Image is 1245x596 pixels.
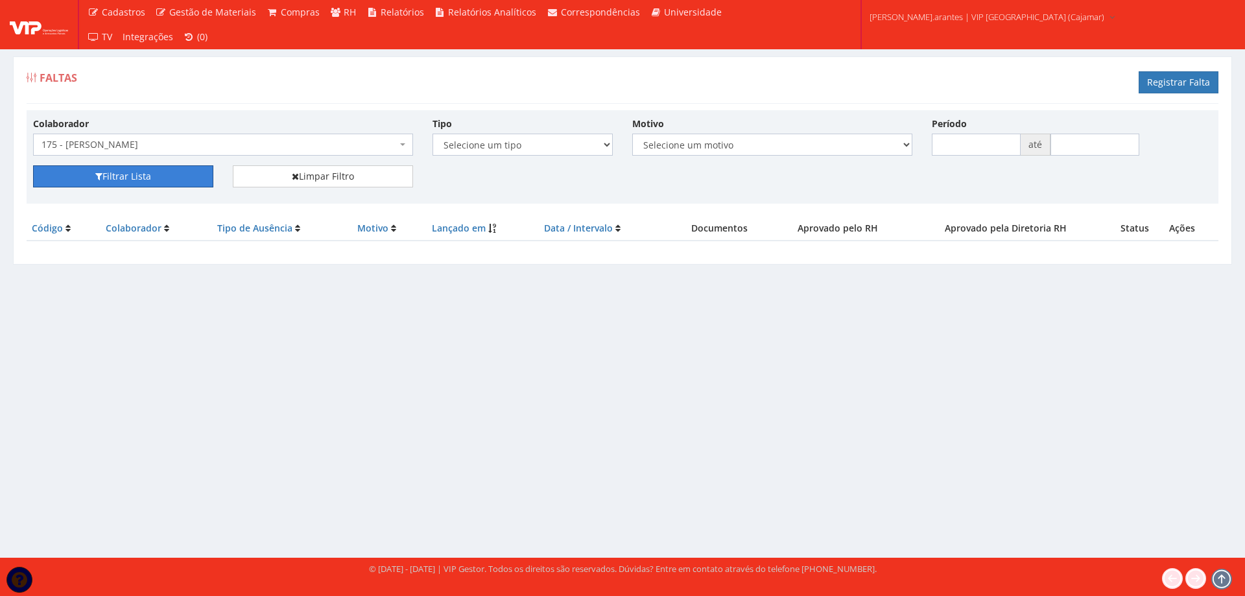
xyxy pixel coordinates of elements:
div: © [DATE] - [DATE] | VIP Gestor. Todos os direitos são reservados. Dúvidas? Entre em contato atrav... [369,563,877,575]
span: RH [344,6,356,18]
span: Compras [281,6,320,18]
span: Universidade [664,6,722,18]
a: Tipo de Ausência [217,222,292,234]
th: Documentos [669,217,770,241]
span: Correspondências [561,6,640,18]
span: TV [102,30,112,43]
th: Aprovado pelo RH [770,217,907,241]
a: Código [32,222,63,234]
label: Motivo [632,117,664,130]
span: Cadastros [102,6,145,18]
span: [PERSON_NAME].arantes | VIP [GEOGRAPHIC_DATA] (Cajamar) [870,10,1104,23]
a: Registrar Falta [1139,71,1218,93]
label: Tipo [433,117,452,130]
img: logo [10,15,68,34]
span: até [1021,134,1050,156]
span: 175 - PATRICIA SILVA OLIVEIRA [33,134,413,156]
a: TV [82,25,117,49]
span: Relatórios Analíticos [448,6,536,18]
span: Faltas [40,71,77,85]
span: 175 - PATRICIA SILVA OLIVEIRA [41,138,397,151]
a: Motivo [357,222,388,234]
span: Relatórios [381,6,424,18]
th: Status [1105,217,1163,241]
a: Integrações [117,25,178,49]
span: Gestão de Materiais [169,6,256,18]
a: (0) [178,25,213,49]
th: Aprovado pela Diretoria RH [907,217,1106,241]
a: Data / Intervalo [544,222,613,234]
button: Filtrar Lista [33,165,213,187]
label: Colaborador [33,117,89,130]
a: Limpar Filtro [233,165,413,187]
span: (0) [197,30,207,43]
a: Lançado em [432,222,486,234]
span: Integrações [123,30,173,43]
th: Ações [1164,217,1218,241]
label: Período [932,117,967,130]
a: Colaborador [106,222,161,234]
